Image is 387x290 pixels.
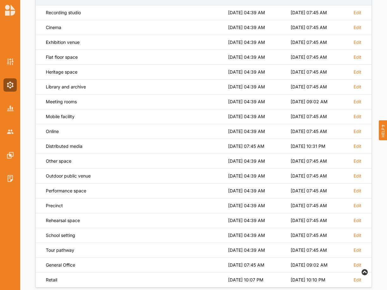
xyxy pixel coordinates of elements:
[291,262,345,268] div: [DATE] 09:02 AM
[354,188,361,194] label: Edit
[228,203,282,208] div: [DATE] 04:39 AM
[7,152,14,159] img: Features
[7,82,14,88] img: System Settings
[228,247,282,253] div: [DATE] 04:39 AM
[228,129,282,134] div: [DATE] 04:39 AM
[291,54,345,60] div: [DATE] 07:45 AM
[46,129,219,134] div: Online
[5,4,15,16] img: logo
[291,277,345,283] div: [DATE] 10:10 PM
[46,233,219,238] div: School setting
[228,25,282,30] div: [DATE] 04:39 AM
[228,114,282,119] div: [DATE] 04:39 AM
[291,188,345,194] div: [DATE] 07:45 AM
[354,129,361,134] label: Edit
[354,114,361,119] label: Edit
[3,172,17,185] a: System Logs
[46,247,219,253] div: Tour pathway
[291,233,345,238] div: [DATE] 07:45 AM
[228,277,282,283] div: [DATE] 10:07 PM
[7,58,14,65] img: Activity Settings
[228,84,282,90] div: [DATE] 04:39 AM
[291,84,345,90] div: [DATE] 07:45 AM
[354,54,361,60] label: Edit
[291,129,345,134] div: [DATE] 07:45 AM
[354,39,361,45] label: Edit
[7,130,14,134] img: Accounts & Users
[291,25,345,30] div: [DATE] 07:45 AM
[3,102,17,115] a: System Reports
[7,175,14,182] img: System Logs
[3,148,17,162] a: Features
[228,143,282,149] div: [DATE] 07:45 AM
[354,173,361,179] label: Edit
[228,54,282,60] div: [DATE] 04:39 AM
[46,10,219,15] div: Recording studio
[3,78,17,92] a: System Settings
[46,143,219,149] div: Distributed media
[228,233,282,238] div: [DATE] 04:39 AM
[228,158,282,164] div: [DATE] 04:39 AM
[46,25,219,30] div: Cinema
[291,173,345,179] div: [DATE] 07:45 AM
[228,99,282,105] div: [DATE] 04:39 AM
[46,114,219,119] div: Mobile facility
[291,158,345,164] div: [DATE] 07:45 AM
[354,158,361,164] label: Edit
[46,54,219,60] div: Flat floor space
[354,143,361,149] label: Edit
[46,203,219,208] div: Precinct
[46,99,219,105] div: Meeting rooms
[291,99,345,105] div: [DATE] 09:02 AM
[228,69,282,75] div: [DATE] 04:39 AM
[3,55,17,68] a: Activity Settings
[354,218,361,223] label: Edit
[291,10,345,15] div: [DATE] 07:45 AM
[354,25,361,30] label: Edit
[46,69,219,75] div: Heritage space
[228,262,282,268] div: [DATE] 07:45 AM
[7,106,14,111] img: System Reports
[46,39,219,45] div: Exhibition venue
[46,277,219,283] div: Retail
[354,247,361,253] label: Edit
[46,218,219,223] div: Rehearsal space
[354,277,361,283] label: Edit
[228,173,282,179] div: [DATE] 04:39 AM
[354,203,361,208] label: Edit
[291,218,345,223] div: [DATE] 07:45 AM
[228,39,282,45] div: [DATE] 04:39 AM
[291,247,345,253] div: [DATE] 07:45 AM
[291,39,345,45] div: [DATE] 07:45 AM
[354,84,361,90] label: Edit
[228,10,282,15] div: [DATE] 04:39 AM
[46,84,219,90] div: Library and archive
[46,262,219,268] div: General Office
[228,218,282,223] div: [DATE] 04:39 AM
[291,69,345,75] div: [DATE] 07:45 AM
[291,114,345,119] div: [DATE] 07:45 AM
[3,125,17,138] a: Accounts & Users
[354,10,361,15] label: Edit
[46,173,219,179] div: Outdoor public venue
[354,69,361,75] label: Edit
[291,143,345,149] div: [DATE] 10:31 PM
[228,188,282,194] div: [DATE] 04:39 AM
[354,262,361,268] label: Edit
[291,203,345,208] div: [DATE] 07:45 AM
[46,158,219,164] div: Other space
[46,188,219,194] div: Performance space
[354,233,361,238] label: Edit
[354,99,361,105] label: Edit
